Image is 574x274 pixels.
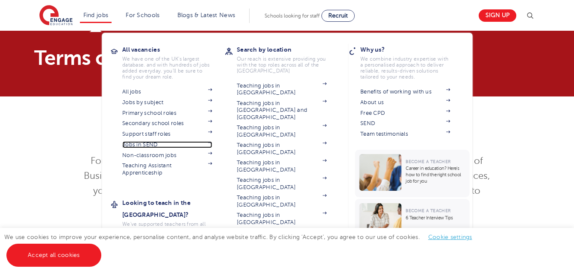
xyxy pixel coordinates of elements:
a: Find jobs [83,12,109,18]
p: 6 Teacher Interview Tips [406,215,465,221]
a: Teaching jobs in [GEOGRAPHIC_DATA] [237,142,327,156]
a: Looking to teach in the [GEOGRAPHIC_DATA]?We've supported teachers from all over the world to rel... [122,197,225,257]
span: We use cookies to improve your experience, personalise content, and analyse website traffic. By c... [4,234,481,258]
h2: Engage Education Terms of Business [77,126,497,141]
a: Secondary school roles [122,120,212,127]
a: Become a TeacherCareer in education? Here’s how to find the right school job for you [355,150,471,197]
a: Non-classroom jobs [122,152,212,159]
a: Sign up [479,9,516,22]
a: Jobs by subject [122,99,212,106]
a: Search by locationOur reach is extensive providing you with the top roles across all of the [GEOG... [237,44,339,74]
a: All jobs [122,88,212,95]
span: Schools looking for staff [265,13,320,19]
a: Recruit [321,10,355,22]
p: We've supported teachers from all over the world to relocate to [GEOGRAPHIC_DATA] to teach - no m... [122,221,212,257]
a: Benefits of working with us [360,88,450,95]
a: Teaching jobs in [GEOGRAPHIC_DATA] [237,82,327,96]
a: Teaching jobs in [GEOGRAPHIC_DATA] [237,177,327,191]
span: Recruit [328,12,348,19]
h3: Search by location [237,44,339,55]
a: For Schools [126,12,159,18]
a: Support staff roles [122,131,212,137]
span: Become a Teacher [406,208,450,213]
h3: Looking to teach in the [GEOGRAPHIC_DATA]? [122,197,225,221]
a: All vacanciesWe have one of the UK's largest database. and with hundreds of jobs added everyday. ... [122,44,225,80]
a: Primary school roles [122,110,212,117]
a: SEND [360,120,450,127]
p: Career in education? Here’s how to find the right school job for you [406,165,465,184]
a: Teaching jobs in [GEOGRAPHIC_DATA] [237,124,327,138]
a: Become a Teacher6 Teacher Interview Tips [355,199,471,244]
a: Why us?We combine industry expertise with a personalised approach to deliver reliable, results-dr... [360,44,463,80]
a: Teaching jobs in [GEOGRAPHIC_DATA] [237,194,327,208]
a: About us [360,99,450,106]
a: Teaching Assistant Apprenticeship [122,162,212,176]
img: Engage Education [39,5,73,26]
span: y booking staff or engaging with any of our services, you’re adhering to our terms of business. P... [93,171,490,211]
a: Cookie settings [428,234,472,240]
a: Jobs in SEND [122,141,212,148]
a: Accept all cookies [6,244,101,267]
a: Free CPD [360,110,450,117]
a: Blogs & Latest News [177,12,235,18]
a: Teaching jobs in [GEOGRAPHIC_DATA] and [GEOGRAPHIC_DATA] [237,100,327,121]
a: Team testimonials [360,131,450,137]
h3: All vacancies [122,44,225,55]
p: We have one of the UK's largest database. and with hundreds of jobs added everyday. you'll be sur... [122,56,212,80]
a: Teaching jobs in [GEOGRAPHIC_DATA] [237,212,327,226]
p: Our reach is extensive providing you with the top roles across all of the [GEOGRAPHIC_DATA] [237,56,327,74]
span: Become a Teacher [406,159,450,164]
h1: Terms of Business [34,48,367,68]
h3: Why us? [360,44,463,55]
p: We combine industry expertise with a personalised approach to deliver reliable, results-driven so... [360,56,450,80]
p: For schools working with us or schools interested in working with us, here are our Terms of Busin... [77,154,497,213]
a: Teaching jobs in [GEOGRAPHIC_DATA] [237,159,327,173]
